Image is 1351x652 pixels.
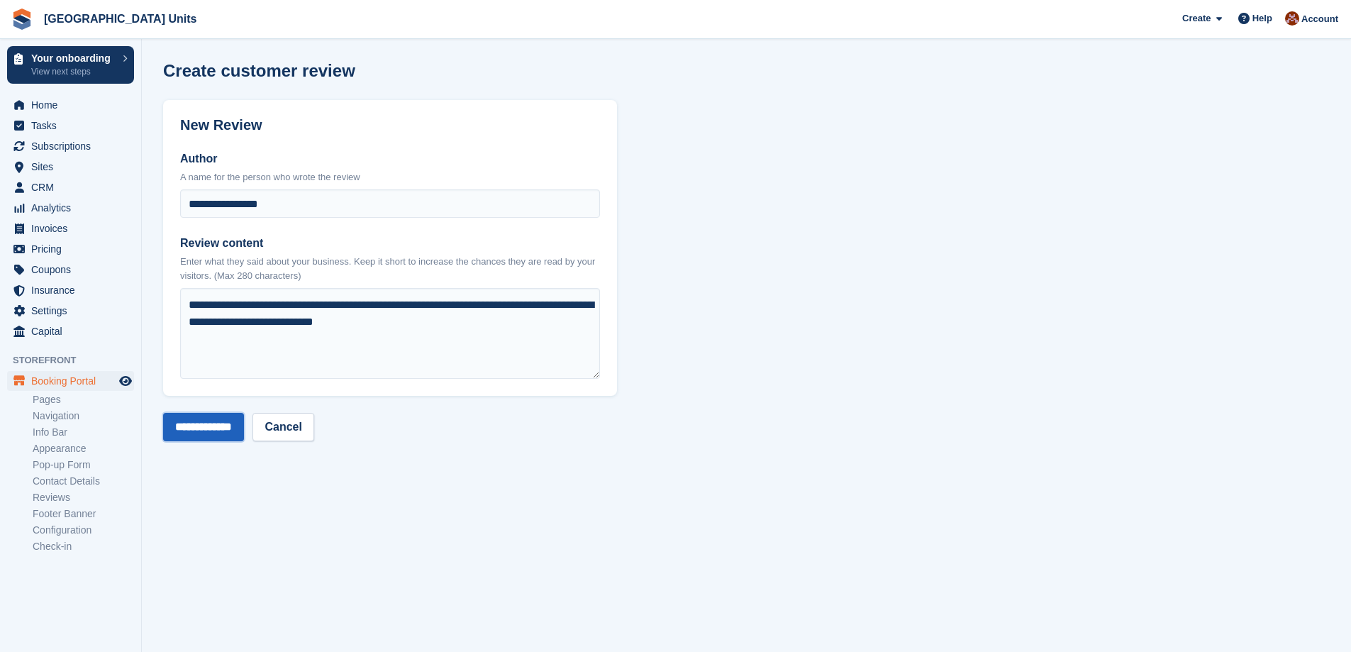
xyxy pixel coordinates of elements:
[7,95,134,115] a: menu
[31,321,116,341] span: Capital
[252,413,313,441] a: Cancel
[13,353,141,368] span: Storefront
[7,157,134,177] a: menu
[7,46,134,84] a: Your onboarding View next steps
[7,177,134,197] a: menu
[1252,11,1272,26] span: Help
[33,426,134,439] a: Info Bar
[31,65,116,78] p: View next steps
[180,117,600,133] h2: New Review
[1301,12,1338,26] span: Account
[31,219,116,238] span: Invoices
[33,507,134,521] a: Footer Banner
[7,371,134,391] a: menu
[33,540,134,553] a: Check-in
[31,239,116,259] span: Pricing
[1285,11,1299,26] img: Laura Clinnick
[31,116,116,136] span: Tasks
[33,458,134,472] a: Pop-up Form
[31,198,116,218] span: Analytics
[7,260,134,280] a: menu
[33,442,134,455] a: Appearance
[38,7,202,31] a: [GEOGRAPHIC_DATA] Units
[31,260,116,280] span: Coupons
[7,136,134,156] a: menu
[31,371,116,391] span: Booking Portal
[31,136,116,156] span: Subscriptions
[117,372,134,389] a: Preview store
[33,409,134,423] a: Navigation
[7,280,134,300] a: menu
[31,157,116,177] span: Sites
[11,9,33,30] img: stora-icon-8386f47178a22dfd0bd8f6a31ec36ba5ce8667c1dd55bd0f319d3a0aa187defe.svg
[31,301,116,321] span: Settings
[180,150,600,167] label: Author
[180,235,600,252] label: Review content
[7,239,134,259] a: menu
[33,491,134,504] a: Reviews
[7,301,134,321] a: menu
[31,95,116,115] span: Home
[33,524,134,537] a: Configuration
[7,198,134,218] a: menu
[33,475,134,488] a: Contact Details
[7,219,134,238] a: menu
[180,255,600,282] p: Enter what they said about your business. Keep it short to increase the chances they are read by ...
[33,393,134,407] a: Pages
[7,116,134,136] a: menu
[31,280,116,300] span: Insurance
[7,321,134,341] a: menu
[1182,11,1211,26] span: Create
[163,61,355,80] h1: Create customer review
[180,170,600,184] p: A name for the person who wrote the review
[31,53,116,63] p: Your onboarding
[31,177,116,197] span: CRM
